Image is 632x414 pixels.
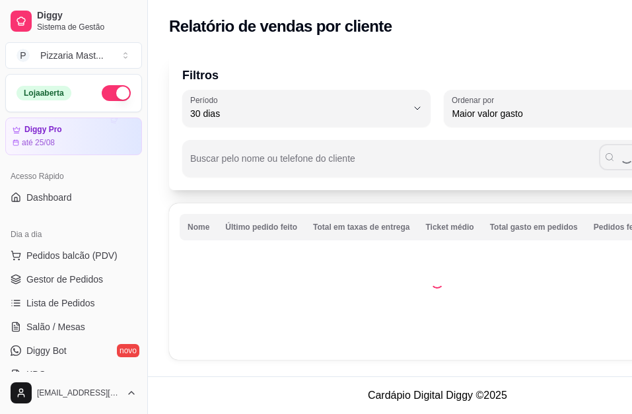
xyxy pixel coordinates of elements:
[5,340,142,361] a: Diggy Botnovo
[190,157,599,170] input: Buscar pelo nome ou telefone do cliente
[5,316,142,337] a: Salão / Mesas
[22,137,55,148] article: até 25/08
[102,85,131,101] button: Alterar Status
[5,224,142,245] div: Dia a dia
[190,107,407,120] span: 30 dias
[26,344,67,357] span: Diggy Bot
[26,249,118,262] span: Pedidos balcão (PDV)
[5,118,142,155] a: Diggy Proaté 25/08
[24,125,62,135] article: Diggy Pro
[5,42,142,69] button: Select a team
[40,49,104,62] div: Pizzaria Mast ...
[37,22,137,32] span: Sistema de Gestão
[37,10,137,22] span: Diggy
[26,368,46,381] span: KDS
[5,364,142,385] a: KDS
[190,94,222,106] label: Período
[5,245,142,266] button: Pedidos balcão (PDV)
[26,296,95,310] span: Lista de Pedidos
[431,275,444,289] div: Loading
[5,166,142,187] div: Acesso Rápido
[5,5,142,37] a: DiggySistema de Gestão
[182,90,431,127] button: Período30 dias
[452,94,499,106] label: Ordenar por
[169,16,392,37] h2: Relatório de vendas por cliente
[26,273,103,286] span: Gestor de Pedidos
[17,86,71,100] div: Loja aberta
[5,269,142,290] a: Gestor de Pedidos
[17,49,30,62] span: P
[26,191,72,204] span: Dashboard
[37,388,121,398] span: [EMAIL_ADDRESS][DOMAIN_NAME]
[5,293,142,314] a: Lista de Pedidos
[26,320,85,333] span: Salão / Mesas
[5,187,142,208] a: Dashboard
[5,377,142,409] button: [EMAIL_ADDRESS][DOMAIN_NAME]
